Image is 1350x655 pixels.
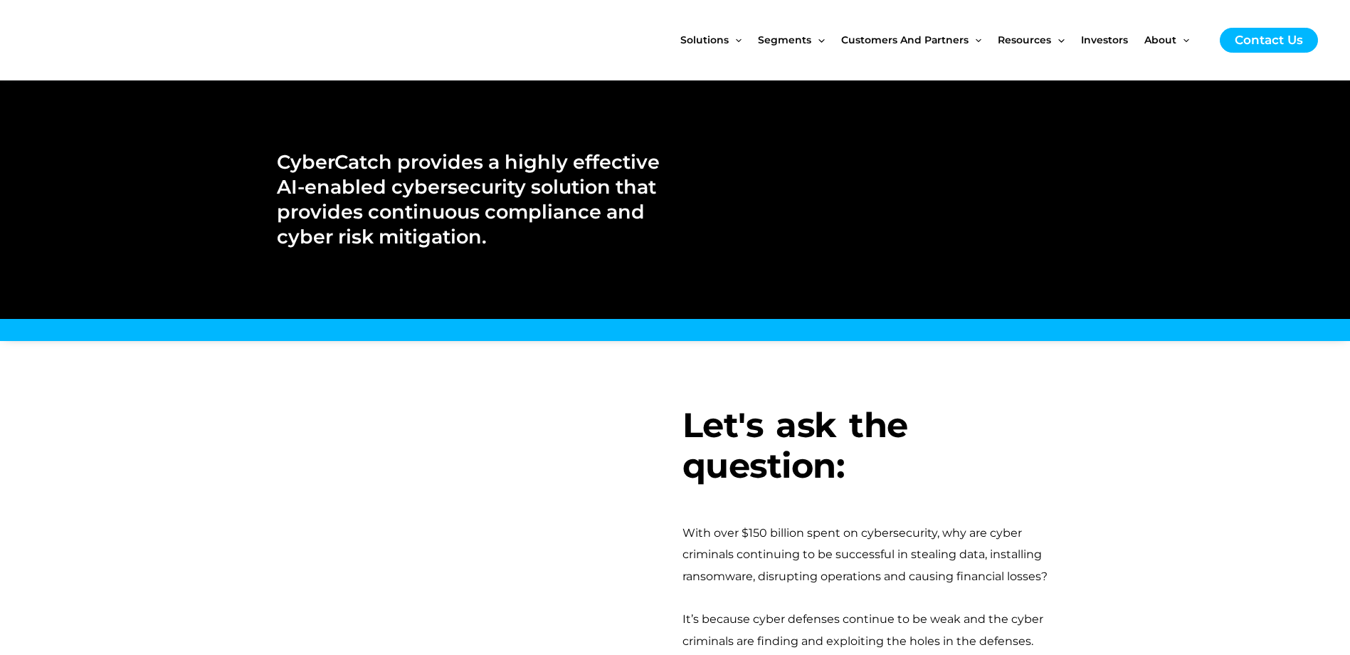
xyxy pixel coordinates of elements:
[1144,10,1176,70] span: About
[758,10,811,70] span: Segments
[1081,10,1144,70] a: Investors
[680,10,729,70] span: Solutions
[25,11,196,70] img: CyberCatch
[841,10,969,70] span: Customers and Partners
[729,10,742,70] span: Menu Toggle
[682,523,1074,587] div: With over $150 billion spent on cybersecurity, why are cyber criminals continuing to be successfu...
[682,405,1074,487] h3: Let's ask the question:
[680,10,1206,70] nav: Site Navigation: New Main Menu
[998,10,1051,70] span: Resources
[1220,28,1318,53] a: Contact Us
[1051,10,1064,70] span: Menu Toggle
[1081,10,1128,70] span: Investors
[1176,10,1189,70] span: Menu Toggle
[811,10,824,70] span: Menu Toggle
[969,10,981,70] span: Menu Toggle
[277,150,660,249] h2: CyberCatch provides a highly effective AI-enabled cybersecurity solution that provides continuous...
[682,609,1074,652] div: It’s because cyber defenses continue to be weak and the cyber criminals are finding and exploitin...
